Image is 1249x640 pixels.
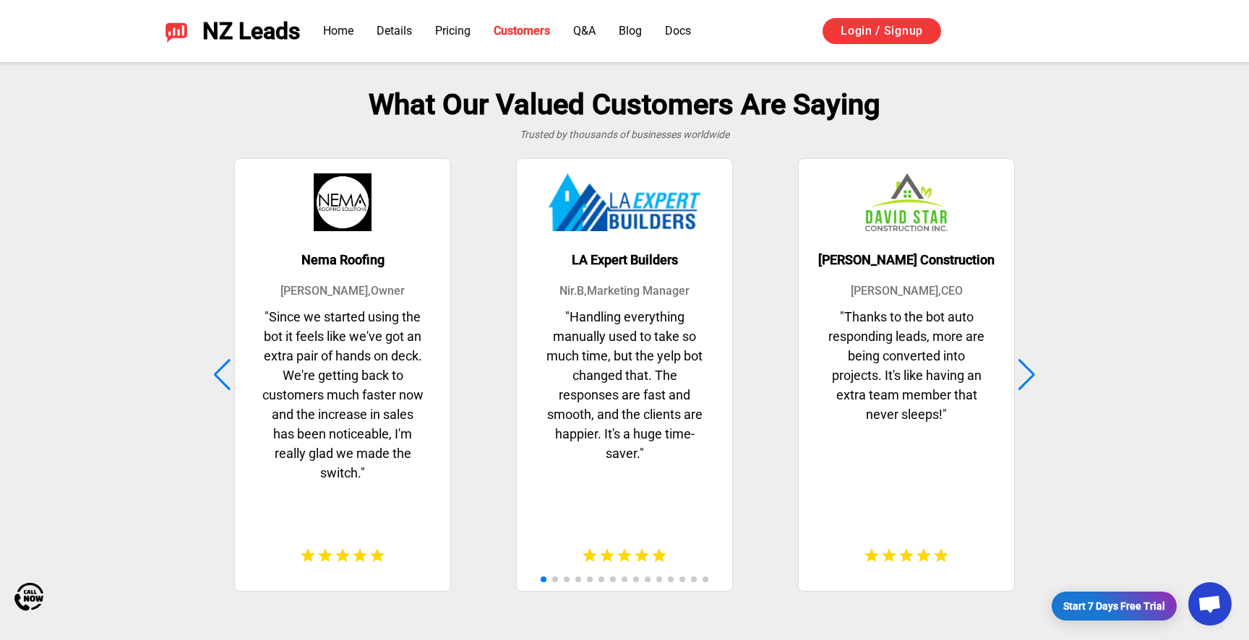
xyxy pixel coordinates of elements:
img: LA Expert Builders [549,173,701,231]
p: Nir.B , Marketing Manager [559,282,690,300]
h3: Nema Roofing [301,253,385,268]
a: Start 7 Days Free Trial [1052,592,1177,620]
a: Docs [665,24,691,38]
a: Q&A [573,24,596,38]
p: [PERSON_NAME] , CEO [851,282,963,300]
h3: LA Expert Builders [572,253,678,268]
p: [PERSON_NAME] , Owner [280,282,405,300]
a: Blog [619,24,642,38]
div: Trusted by thousands of businesses worldwide [153,127,1096,142]
span: NZ Leads [202,18,300,45]
h2: What Our Valued Customers Are Saying [153,88,1096,121]
img: David Star Construction [865,173,948,231]
a: Login / Signup [823,18,941,44]
a: Home [323,24,353,38]
a: Customers [494,24,550,38]
img: Call Now [14,582,43,611]
a: Pricing [435,24,471,38]
a: Details [377,24,412,38]
img: NZ Leads logo [165,20,188,43]
iframe: Sign in with Google Button [956,16,1103,48]
h3: [PERSON_NAME] Construction [818,253,995,268]
img: Nema Roofing [314,173,372,231]
div: Open chat [1188,582,1232,626]
p: " Thanks to the bot auto responding leads, more are being converted into projects. It's like havi... [813,307,1000,532]
p: " Since we started using the bot it feels like we've got an extra pair of hands on deck. We're ge... [249,307,436,532]
p: " Handling everything manually used to take so much time, but the yelp bot changed that. The resp... [531,307,718,532]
